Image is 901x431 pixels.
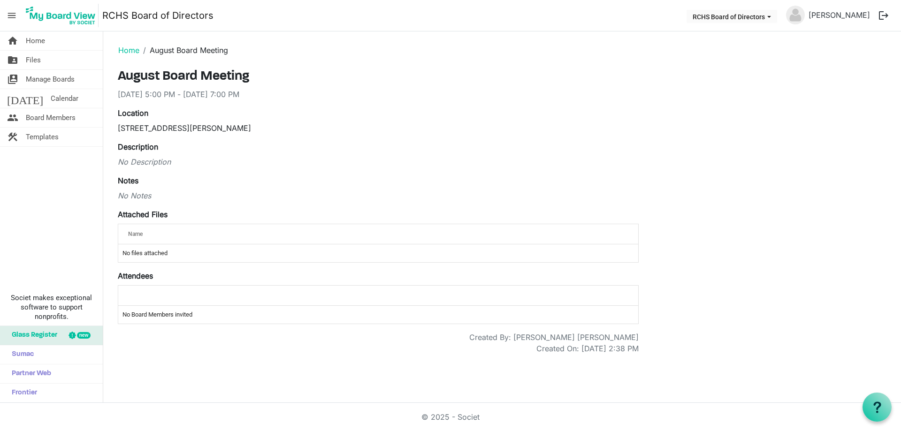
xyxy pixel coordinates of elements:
span: Name [128,231,143,237]
a: Home [118,45,139,55]
span: Home [26,31,45,50]
img: no-profile-picture.svg [786,6,805,24]
label: Description [118,141,158,152]
div: Created By: [PERSON_NAME] [PERSON_NAME] [469,332,639,343]
td: No files attached [118,244,638,262]
div: [STREET_ADDRESS][PERSON_NAME] [118,122,639,134]
span: Board Members [26,108,76,127]
div: [DATE] 5:00 PM - [DATE] 7:00 PM [118,89,639,100]
span: construction [7,128,18,146]
a: My Board View Logo [23,4,102,27]
span: Templates [26,128,59,146]
a: © 2025 - Societ [421,412,480,422]
div: new [77,332,91,339]
div: No Notes [118,190,639,201]
button: RCHS Board of Directors dropdownbutton [687,10,777,23]
span: menu [3,7,21,24]
button: logout [874,6,893,25]
label: Location [118,107,148,119]
label: Attached Files [118,209,168,220]
div: No Description [118,156,639,167]
img: My Board View Logo [23,4,99,27]
span: Partner Web [7,364,51,383]
span: Manage Boards [26,70,75,89]
span: Frontier [7,384,37,402]
a: [PERSON_NAME] [805,6,874,24]
label: Notes [118,175,138,186]
h3: August Board Meeting [118,69,639,85]
span: switch_account [7,70,18,89]
span: Societ makes exceptional software to support nonprofits. [4,293,99,321]
span: people [7,108,18,127]
li: August Board Meeting [139,45,228,56]
span: Sumac [7,345,34,364]
span: [DATE] [7,89,43,108]
span: Glass Register [7,326,57,345]
span: folder_shared [7,51,18,69]
div: Created On: [DATE] 2:38 PM [536,343,639,354]
span: Files [26,51,41,69]
td: No Board Members invited [118,306,638,324]
a: RCHS Board of Directors [102,6,214,25]
label: Attendees [118,270,153,281]
span: Calendar [51,89,78,108]
span: home [7,31,18,50]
